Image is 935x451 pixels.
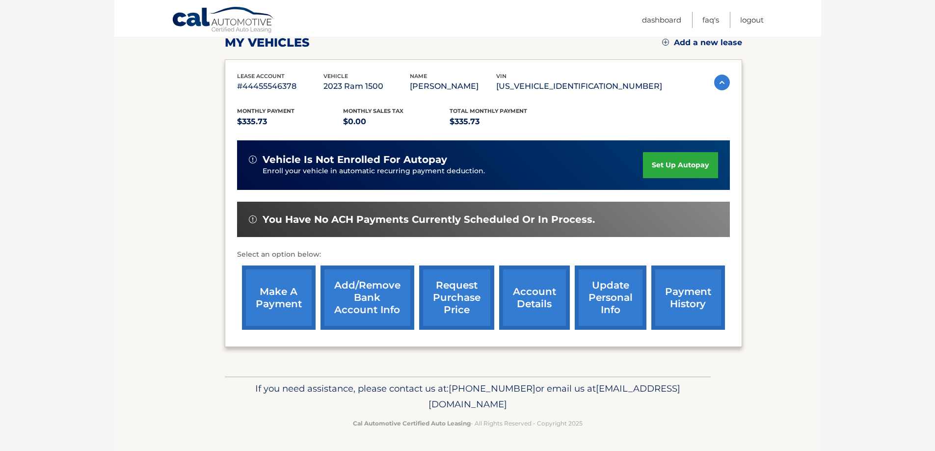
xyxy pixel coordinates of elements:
span: vehicle is not enrolled for autopay [263,154,447,166]
span: lease account [237,73,285,80]
p: [US_VEHICLE_IDENTIFICATION_NUMBER] [496,80,662,93]
p: 2023 Ram 1500 [323,80,410,93]
a: Add/Remove bank account info [321,265,414,330]
a: payment history [651,265,725,330]
span: [EMAIL_ADDRESS][DOMAIN_NAME] [428,383,680,410]
span: name [410,73,427,80]
a: account details [499,265,570,330]
span: [PHONE_NUMBER] [449,383,535,394]
a: make a payment [242,265,316,330]
a: FAQ's [702,12,719,28]
img: accordion-active.svg [714,75,730,90]
a: update personal info [575,265,646,330]
span: You have no ACH payments currently scheduled or in process. [263,213,595,226]
a: Add a new lease [662,38,742,48]
img: add.svg [662,39,669,46]
a: Cal Automotive [172,6,275,35]
a: Logout [740,12,764,28]
img: alert-white.svg [249,156,257,163]
h2: my vehicles [225,35,310,50]
a: request purchase price [419,265,494,330]
span: Monthly Payment [237,107,294,114]
span: vin [496,73,507,80]
p: [PERSON_NAME] [410,80,496,93]
span: vehicle [323,73,348,80]
p: Select an option below: [237,249,730,261]
p: #44455546378 [237,80,323,93]
p: $335.73 [237,115,344,129]
a: Dashboard [642,12,681,28]
img: alert-white.svg [249,215,257,223]
p: $0.00 [343,115,450,129]
p: Enroll your vehicle in automatic recurring payment deduction. [263,166,643,177]
span: Monthly sales Tax [343,107,403,114]
span: Total Monthly Payment [450,107,527,114]
p: If you need assistance, please contact us at: or email us at [231,381,704,412]
p: - All Rights Reserved - Copyright 2025 [231,418,704,428]
strong: Cal Automotive Certified Auto Leasing [353,420,471,427]
a: set up autopay [643,152,718,178]
p: $335.73 [450,115,556,129]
